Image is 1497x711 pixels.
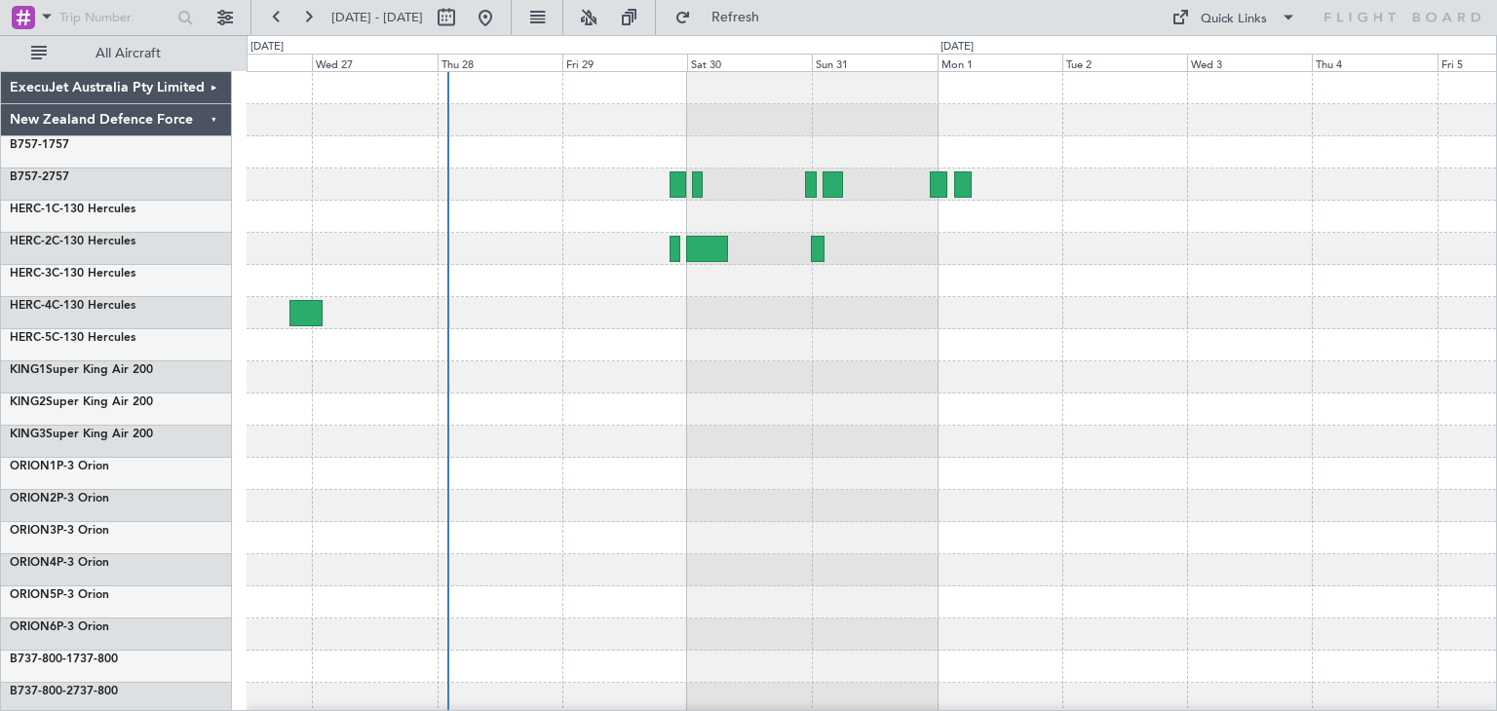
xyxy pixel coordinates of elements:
[1312,54,1437,71] div: Thu 4
[10,204,52,215] span: HERC-1
[687,54,812,71] div: Sat 30
[1062,54,1187,71] div: Tue 2
[10,396,153,408] a: KING2Super King Air 200
[812,54,937,71] div: Sun 31
[10,429,153,440] a: KING3Super King Air 200
[10,171,69,183] a: B757-2757
[10,364,153,376] a: KING1Super King Air 200
[10,461,109,472] a: ORION1P-3 Orion
[10,686,73,697] span: B737-800-2
[21,38,211,69] button: All Aircraft
[1187,54,1312,71] div: Wed 3
[10,268,135,280] a: HERC-3C-130 Hercules
[10,204,135,215] a: HERC-1C-130 Hercules
[10,686,118,697] a: B737-800-2737-800
[10,429,46,440] span: KING3
[695,11,777,24] span: Refresh
[10,525,109,537] a: ORION3P-3 Orion
[10,589,109,601] a: ORION5P-3 Orion
[10,171,49,183] span: B757-2
[10,396,46,408] span: KING2
[10,236,135,247] a: HERC-2C-130 Hercules
[10,557,109,569] a: ORION4P-3 Orion
[1162,2,1306,33] button: Quick Links
[59,3,172,32] input: Trip Number
[10,364,46,376] span: KING1
[438,54,562,71] div: Thu 28
[187,54,312,71] div: Tue 26
[10,332,135,344] a: HERC-5C-130 Hercules
[10,654,118,665] a: B737-800-1737-800
[10,236,52,247] span: HERC-2
[10,654,73,665] span: B737-800-1
[331,9,423,26] span: [DATE] - [DATE]
[10,493,109,505] a: ORION2P-3 Orion
[10,300,52,312] span: HERC-4
[940,39,974,56] div: [DATE]
[938,54,1062,71] div: Mon 1
[562,54,687,71] div: Fri 29
[10,557,57,569] span: ORION4
[10,300,135,312] a: HERC-4C-130 Hercules
[1201,10,1267,29] div: Quick Links
[51,47,206,60] span: All Aircraft
[10,589,57,601] span: ORION5
[10,621,57,633] span: ORION6
[666,2,783,33] button: Refresh
[10,139,69,151] a: B757-1757
[10,332,52,344] span: HERC-5
[10,525,57,537] span: ORION3
[312,54,437,71] div: Wed 27
[10,268,52,280] span: HERC-3
[10,461,57,472] span: ORION1
[10,621,109,633] a: ORION6P-3 Orion
[10,139,49,151] span: B757-1
[250,39,284,56] div: [DATE]
[10,493,57,505] span: ORION2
